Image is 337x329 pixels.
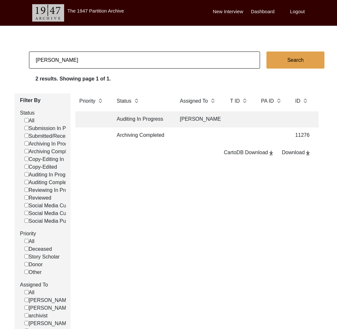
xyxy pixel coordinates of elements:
input: Copy-Edited [24,164,29,169]
label: Status [20,109,66,117]
input: Social Media Published [24,219,29,223]
input: Reviewing In Progress [24,188,29,192]
label: Submission In Progress [24,125,83,132]
input: [PERSON_NAME] [24,321,29,325]
label: Donor [24,261,43,268]
label: Deceased [24,245,52,253]
label: archivist [24,312,48,320]
label: Auditing Completed [24,179,74,186]
label: Reviewing In Progress [24,186,80,194]
td: Archiving Completed [113,127,171,144]
label: Archiving In Progress [24,140,78,148]
div: Download [282,149,311,156]
label: [PERSON_NAME] [24,296,71,304]
label: Priority [20,230,66,238]
td: Auditing In Progress [113,111,171,127]
label: Filter By [20,97,66,104]
label: The 1947 Partition Archive [67,8,124,14]
input: Social Media Curated [24,211,29,215]
label: Reviewed [24,194,51,202]
td: [PERSON_NAME] [176,111,221,127]
label: Status [117,97,131,105]
label: [PERSON_NAME] [24,304,71,312]
input: [PERSON_NAME] [24,298,29,302]
input: Submission In Progress [24,126,29,130]
label: PA ID [261,97,274,105]
img: sort-button.png [210,97,215,104]
input: Reviewed [24,195,29,200]
label: Social Media Curated [24,210,78,217]
label: Dashboard [251,8,274,15]
input: [PERSON_NAME] [24,305,29,310]
img: sort-button.png [242,97,247,104]
img: download-button.png [268,150,274,156]
input: All [24,290,29,294]
div: CartoDB Download [224,149,274,156]
img: sort-button.png [98,97,102,104]
input: Story Scholar [24,254,29,258]
input: Auditing Completed [24,180,29,184]
label: Priority [79,97,95,105]
label: 2 results. Showing page 1 of 1. [35,75,111,83]
input: Search... [29,52,260,69]
input: Submitted/Received [24,134,29,138]
img: download-button.png [305,150,311,156]
input: archivist [24,313,29,317]
input: Donor [24,262,29,266]
img: header-logo.png [32,4,64,22]
label: Story Scholar [24,253,60,261]
input: Deceased [24,247,29,251]
label: Copy-Edited [24,163,57,171]
label: Copy-Editing In Progress [24,155,86,163]
label: T ID [230,97,240,105]
td: 11276 [291,127,311,144]
input: Archiving Completed [24,149,29,153]
label: Social Media Published [24,217,82,225]
button: Search [266,52,324,69]
label: Assigned To [20,281,66,289]
input: All [24,118,29,122]
label: New Interview [213,8,243,15]
label: ID [295,97,300,105]
label: Other [24,268,42,276]
label: [PERSON_NAME] [24,320,71,327]
input: All [24,239,29,243]
label: All [24,289,34,296]
input: Archiving In Progress [24,141,29,146]
img: sort-button.png [134,97,139,104]
input: Auditing In Progress [24,172,29,176]
label: Social Media Curation In Progress [24,202,107,210]
label: All [24,117,34,125]
label: Assigned To [180,97,208,105]
input: Copy-Editing In Progress [24,157,29,161]
label: Archiving Completed [24,148,76,155]
img: sort-button.png [303,97,307,104]
label: Auditing In Progress [24,171,75,179]
label: Submitted/Received [24,132,75,140]
img: sort-button.png [276,97,281,104]
label: All [24,238,34,245]
label: Logout [290,8,305,15]
input: Other [24,270,29,274]
input: Social Media Curation In Progress [24,203,29,207]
